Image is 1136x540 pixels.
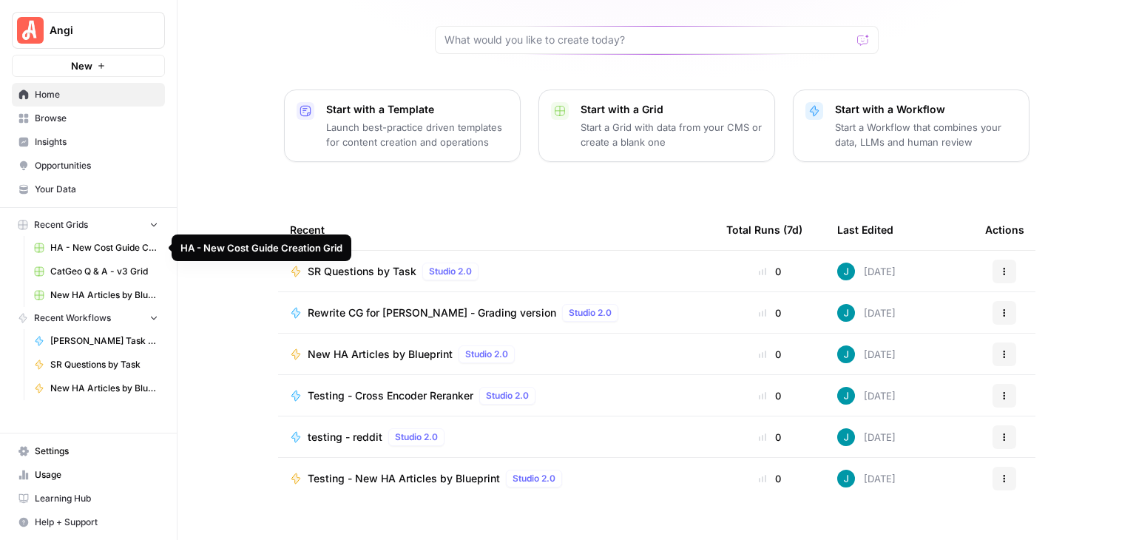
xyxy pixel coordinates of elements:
[837,428,855,446] img: gsxx783f1ftko5iaboo3rry1rxa5
[12,439,165,463] a: Settings
[290,209,703,250] div: Recent
[837,345,855,363] img: gsxx783f1ftko5iaboo3rry1rxa5
[35,445,158,458] span: Settings
[290,304,703,322] a: Rewrite CG for [PERSON_NAME] - Grading versionStudio 2.0
[290,387,703,405] a: Testing - Cross Encoder RerankerStudio 2.0
[12,178,165,201] a: Your Data
[290,345,703,363] a: New HA Articles by BlueprintStudio 2.0
[12,55,165,77] button: New
[12,154,165,178] a: Opportunities
[50,265,158,278] span: CatGeo Q & A - v3 Grid
[12,83,165,107] a: Home
[50,23,139,38] span: Angi
[726,306,814,320] div: 0
[486,389,529,402] span: Studio 2.0
[50,358,158,371] span: SR Questions by Task
[35,516,158,529] span: Help + Support
[308,471,500,486] span: Testing - New HA Articles by Blueprint
[465,348,508,361] span: Studio 2.0
[837,263,896,280] div: [DATE]
[35,159,158,172] span: Opportunities
[837,345,896,363] div: [DATE]
[837,304,896,322] div: [DATE]
[27,283,165,307] a: New HA Articles by Blueprint Grid
[726,471,814,486] div: 0
[837,209,893,250] div: Last Edited
[793,90,1029,162] button: Start with a WorkflowStart a Workflow that combines your data, LLMs and human review
[429,265,472,278] span: Studio 2.0
[985,209,1024,250] div: Actions
[27,329,165,353] a: [PERSON_NAME] Task Tail New/ Update CG w/ Internal Links
[569,306,612,320] span: Studio 2.0
[326,102,508,117] p: Start with a Template
[290,470,703,487] a: Testing - New HA Articles by BlueprintStudio 2.0
[837,263,855,280] img: gsxx783f1ftko5iaboo3rry1rxa5
[284,90,521,162] button: Start with a TemplateLaunch best-practice driven templates for content creation and operations
[538,90,775,162] button: Start with a GridStart a Grid with data from your CMS or create a blank one
[50,241,158,254] span: HA - New Cost Guide Creation Grid
[837,304,855,322] img: gsxx783f1ftko5iaboo3rry1rxa5
[835,120,1017,149] p: Start a Workflow that combines your data, LLMs and human review
[35,135,158,149] span: Insights
[726,264,814,279] div: 0
[27,260,165,283] a: CatGeo Q & A - v3 Grid
[34,218,88,232] span: Recent Grids
[35,183,158,196] span: Your Data
[12,12,165,49] button: Workspace: Angi
[726,430,814,445] div: 0
[513,472,555,485] span: Studio 2.0
[71,58,92,73] span: New
[35,88,158,101] span: Home
[726,347,814,362] div: 0
[50,288,158,302] span: New HA Articles by Blueprint Grid
[726,388,814,403] div: 0
[837,387,855,405] img: gsxx783f1ftko5iaboo3rry1rxa5
[581,120,763,149] p: Start a Grid with data from your CMS or create a blank one
[12,214,165,236] button: Recent Grids
[326,120,508,149] p: Launch best-practice driven templates for content creation and operations
[35,492,158,505] span: Learning Hub
[180,240,342,255] div: HA - New Cost Guide Creation Grid
[726,209,802,250] div: Total Runs (7d)
[308,347,453,362] span: New HA Articles by Blueprint
[308,430,382,445] span: testing - reddit
[581,102,763,117] p: Start with a Grid
[837,470,855,487] img: gsxx783f1ftko5iaboo3rry1rxa5
[12,107,165,130] a: Browse
[395,431,438,444] span: Studio 2.0
[17,17,44,44] img: Angi Logo
[444,33,851,47] input: What would you like to create today?
[837,428,896,446] div: [DATE]
[35,468,158,482] span: Usage
[12,463,165,487] a: Usage
[34,311,111,325] span: Recent Workflows
[50,382,158,395] span: New HA Articles by Blueprint
[12,307,165,329] button: Recent Workflows
[290,428,703,446] a: testing - redditStudio 2.0
[308,388,473,403] span: Testing - Cross Encoder Reranker
[27,236,165,260] a: HA - New Cost Guide Creation Grid
[835,102,1017,117] p: Start with a Workflow
[12,510,165,534] button: Help + Support
[12,487,165,510] a: Learning Hub
[308,264,416,279] span: SR Questions by Task
[27,353,165,377] a: SR Questions by Task
[837,470,896,487] div: [DATE]
[12,130,165,154] a: Insights
[35,112,158,125] span: Browse
[308,306,556,320] span: Rewrite CG for [PERSON_NAME] - Grading version
[50,334,158,348] span: [PERSON_NAME] Task Tail New/ Update CG w/ Internal Links
[27,377,165,400] a: New HA Articles by Blueprint
[837,387,896,405] div: [DATE]
[290,263,703,280] a: SR Questions by TaskStudio 2.0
